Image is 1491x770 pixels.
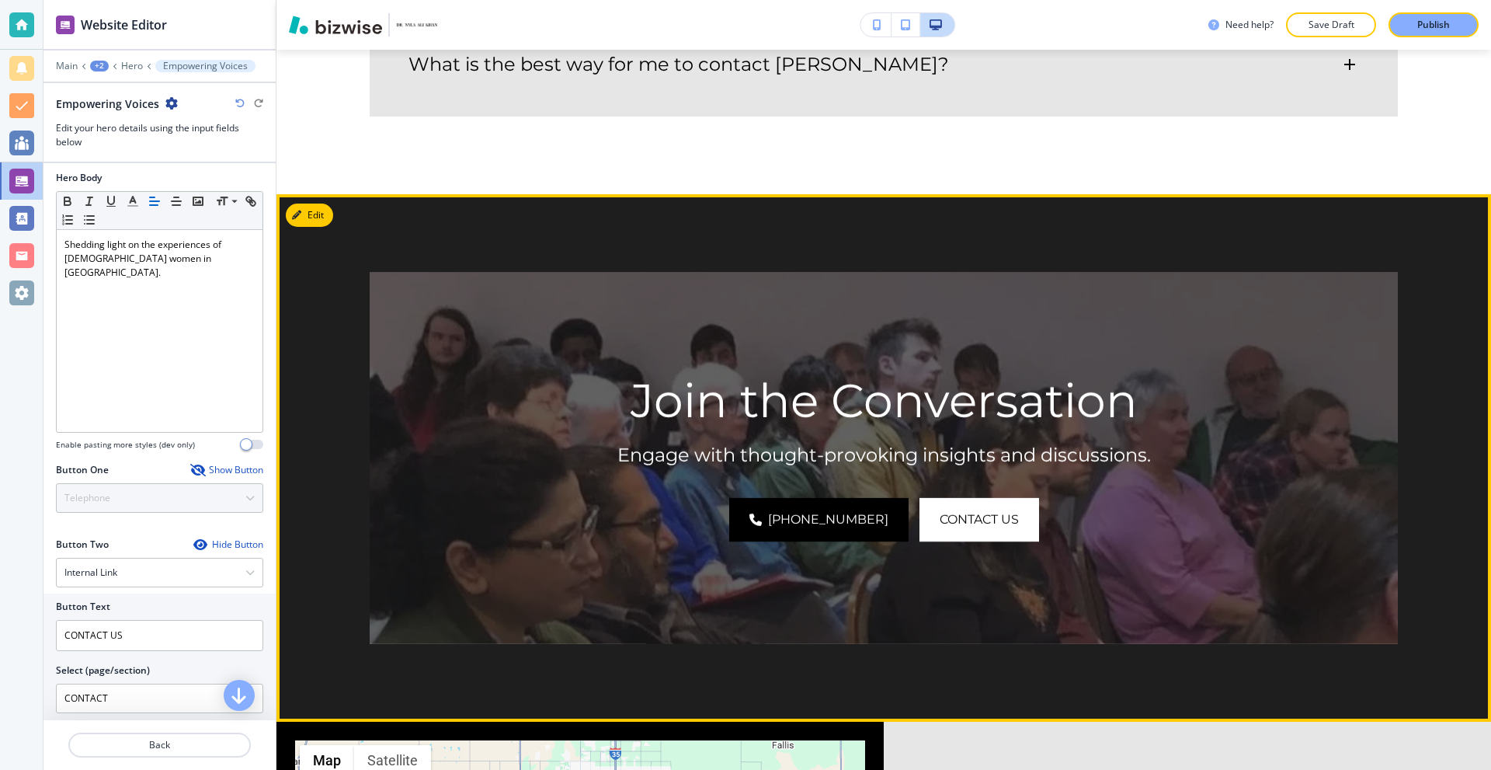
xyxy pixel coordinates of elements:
[396,23,438,27] img: Your Logo
[56,16,75,34] img: editor icon
[56,600,110,614] h2: Button Text
[64,238,255,280] p: Shedding light on the experiences of [DEMOGRAPHIC_DATA] women in [GEOGRAPHIC_DATA].
[1225,18,1274,32] h3: Need help?
[1417,18,1450,32] p: Publish
[81,16,167,34] h2: Website Editor
[57,685,245,712] input: Manual Input
[155,60,255,72] button: Empowering Voices
[56,538,109,552] h2: Button Two
[56,463,109,477] h2: Button One
[370,11,1398,103] div: What is the best way for me to contact [PERSON_NAME]?
[56,61,78,71] button: Main
[64,566,117,580] h4: Internal Link
[70,738,249,752] p: Back
[1286,12,1376,37] button: Save Draft
[121,61,143,71] button: Hero
[289,16,382,34] img: Bizwise Logo
[940,510,1019,529] span: CONTACT US
[163,61,248,71] p: Empowering Voices
[56,439,195,451] h4: Enable pasting more styles (dev only)
[1306,18,1356,32] p: Save Draft
[56,96,159,112] h2: Empowering Voices
[768,510,888,529] span: [PHONE_NUMBER]
[190,464,263,476] button: Show Button
[286,204,333,227] button: Edit
[56,664,150,678] h2: Select (page/section)
[408,53,949,76] h6: What is the best way for me to contact [PERSON_NAME]?
[729,498,909,542] a: [PHONE_NUMBER]
[193,538,263,551] button: Hide Button
[56,121,263,149] h3: Edit your hero details using the input fields below
[90,61,109,71] button: +2
[68,733,251,758] button: Back
[449,373,1319,428] p: Join the Conversation
[1388,12,1479,37] button: Publish
[449,444,1319,467] p: Engage with thought-provoking insights and discussions.
[56,171,102,185] h2: Hero Body
[919,498,1039,542] button: CONTACT US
